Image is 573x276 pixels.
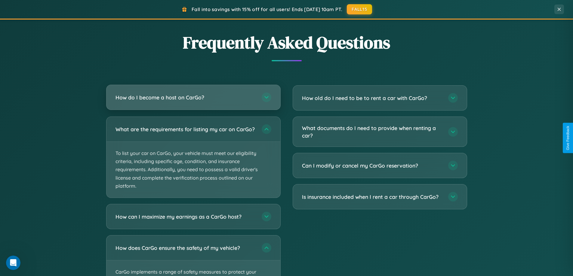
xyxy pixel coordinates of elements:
h3: Is insurance included when I rent a car through CarGo? [302,193,442,201]
h3: What documents do I need to provide when renting a car? [302,124,442,139]
iframe: Intercom live chat [6,256,20,270]
h2: Frequently Asked Questions [106,31,467,54]
h3: How does CarGo ensure the safety of my vehicle? [116,244,256,252]
h3: How do I become a host on CarGo? [116,94,256,101]
button: FALL15 [347,4,372,14]
h3: How old do I need to be to rent a car with CarGo? [302,94,442,102]
h3: How can I maximize my earnings as a CarGo host? [116,213,256,220]
h3: What are the requirements for listing my car on CarGo? [116,126,256,133]
div: Give Feedback [566,126,570,150]
h3: Can I modify or cancel my CarGo reservation? [302,162,442,169]
p: To list your car on CarGo, your vehicle must meet our eligibility criteria, including specific ag... [106,142,280,198]
span: Fall into savings with 15% off for all users! Ends [DATE] 10am PT. [192,6,342,12]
